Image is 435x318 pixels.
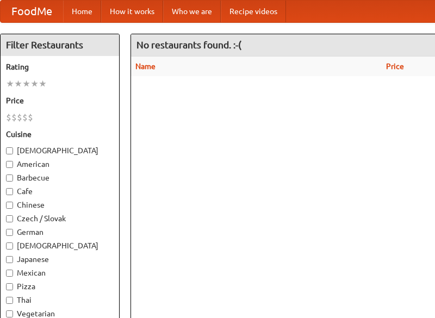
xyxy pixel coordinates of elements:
label: Japanese [6,254,114,265]
label: Thai [6,295,114,305]
li: ★ [22,78,30,90]
a: Who we are [163,1,221,22]
h5: Price [6,95,114,106]
li: ★ [30,78,39,90]
label: German [6,227,114,238]
input: Japanese [6,256,13,263]
label: Pizza [6,281,114,292]
input: Vegetarian [6,310,13,317]
h5: Cuisine [6,129,114,140]
a: FoodMe [1,1,63,22]
input: [DEMOGRAPHIC_DATA] [6,242,13,250]
li: ★ [6,78,14,90]
input: [DEMOGRAPHIC_DATA] [6,147,13,154]
label: American [6,159,114,170]
label: Barbecue [6,172,114,183]
input: American [6,161,13,168]
label: [DEMOGRAPHIC_DATA] [6,145,114,156]
input: Chinese [6,202,13,209]
label: Mexican [6,267,114,278]
h5: Rating [6,61,114,72]
input: Thai [6,297,13,304]
h4: Filter Restaurants [1,34,119,56]
a: Home [63,1,101,22]
li: ★ [14,78,22,90]
input: Mexican [6,270,13,277]
input: Cafe [6,188,13,195]
a: How it works [101,1,163,22]
a: Name [135,62,156,71]
ng-pluralize: No restaurants found. :-( [136,40,241,50]
li: $ [6,111,11,123]
li: $ [17,111,22,123]
input: Czech / Slovak [6,215,13,222]
li: $ [22,111,28,123]
label: Chinese [6,199,114,210]
input: Barbecue [6,174,13,182]
a: Recipe videos [221,1,286,22]
label: [DEMOGRAPHIC_DATA] [6,240,114,251]
label: Czech / Slovak [6,213,114,224]
label: Cafe [6,186,114,197]
input: Pizza [6,283,13,290]
li: $ [28,111,33,123]
input: German [6,229,13,236]
li: $ [11,111,17,123]
li: ★ [39,78,47,90]
a: Price [386,62,404,71]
